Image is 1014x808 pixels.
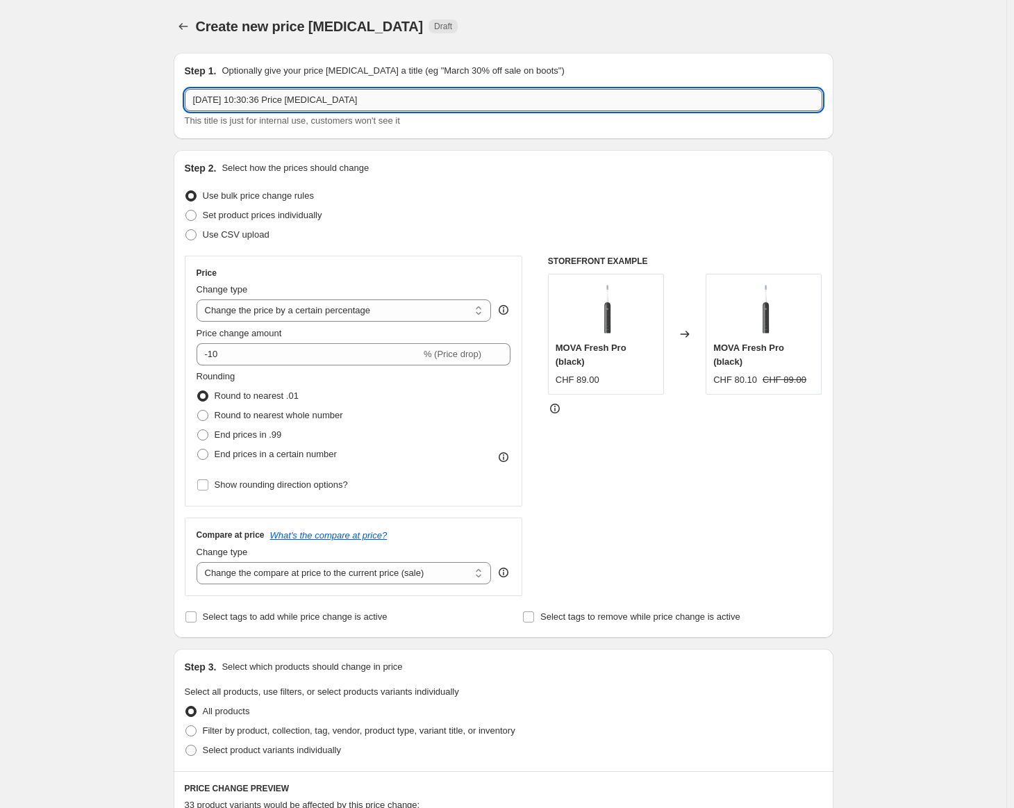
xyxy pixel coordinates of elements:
[174,17,193,36] button: Price change jobs
[203,706,250,716] span: All products
[222,660,402,674] p: Select which products should change in price
[434,21,452,32] span: Draft
[197,343,421,365] input: -15
[222,161,369,175] p: Select how the prices should change
[197,529,265,541] h3: Compare at price
[578,281,633,337] img: FreshPro-Thumb-Dark_1_ef15f2cb-9bd0-4041-8c00-6e589bcc2f82_80x.png
[185,783,822,794] h6: PRICE CHANGE PREVIEW
[215,429,282,440] span: End prices in .99
[556,343,626,367] span: MOVA Fresh Pro (black)
[197,328,282,338] span: Price change amount
[203,190,314,201] span: Use bulk price change rules
[763,373,806,387] strike: CHF 89.00
[424,349,481,359] span: % (Price drop)
[203,725,515,736] span: Filter by product, collection, tag, vendor, product type, variant title, or inventory
[736,281,792,337] img: FreshPro-Thumb-Dark_1_ef15f2cb-9bd0-4041-8c00-6e589bcc2f82_80x.png
[203,745,341,755] span: Select product variants individually
[215,390,299,401] span: Round to nearest .01
[497,566,510,579] div: help
[540,611,740,622] span: Select tags to remove while price change is active
[215,479,348,490] span: Show rounding direction options?
[713,373,757,387] div: CHF 80.10
[196,19,424,34] span: Create new price [MEDICAL_DATA]
[203,210,322,220] span: Set product prices individually
[185,161,217,175] h2: Step 2.
[556,373,599,387] div: CHF 89.00
[222,64,564,78] p: Optionally give your price [MEDICAL_DATA] a title (eg "March 30% off sale on boots")
[203,229,269,240] span: Use CSV upload
[203,611,388,622] span: Select tags to add while price change is active
[497,303,510,317] div: help
[185,660,217,674] h2: Step 3.
[713,343,784,367] span: MOVA Fresh Pro (black)
[185,89,822,111] input: 30% off holiday sale
[548,256,822,267] h6: STOREFRONT EXAMPLE
[197,267,217,279] h3: Price
[185,115,400,126] span: This title is just for internal use, customers won't see it
[215,410,343,420] span: Round to nearest whole number
[197,371,235,381] span: Rounding
[185,686,459,697] span: Select all products, use filters, or select products variants individually
[270,530,388,541] button: What's the compare at price?
[197,284,248,295] span: Change type
[215,449,337,459] span: End prices in a certain number
[197,547,248,557] span: Change type
[185,64,217,78] h2: Step 1.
